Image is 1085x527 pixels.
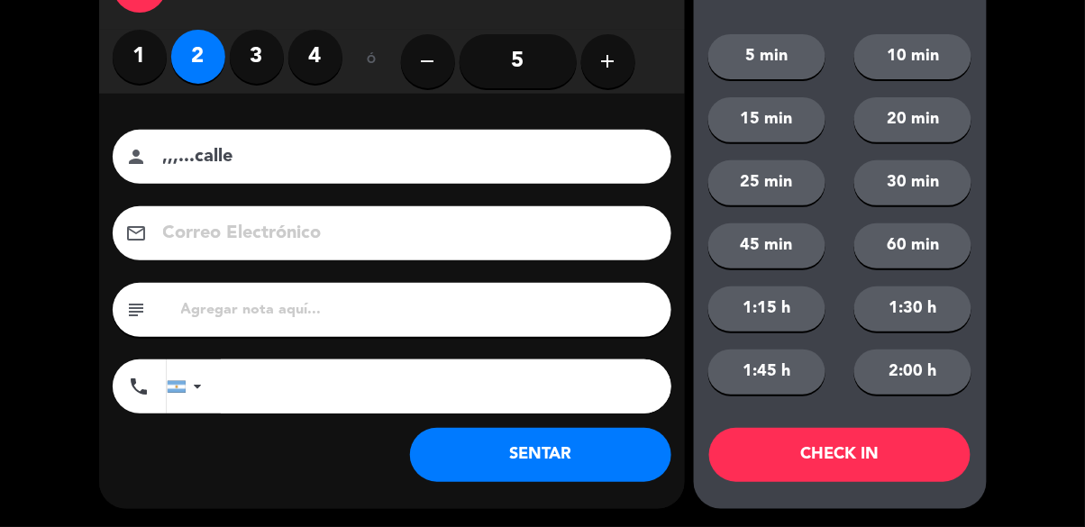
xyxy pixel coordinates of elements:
button: 15 min [708,97,825,142]
button: add [581,34,635,88]
button: SENTAR [410,428,671,482]
button: remove [401,34,455,88]
label: 3 [230,30,284,84]
label: 1 [113,30,167,84]
label: 2 [171,30,225,84]
i: add [597,50,619,72]
button: 1:15 h [708,286,825,332]
button: 1:30 h [854,286,971,332]
i: phone [129,376,150,397]
i: person [126,146,148,168]
i: email [126,223,148,244]
button: 45 min [708,223,825,268]
input: Nombre del cliente [161,141,648,173]
div: Argentina: +54 [168,360,209,413]
button: CHECK IN [709,428,971,482]
button: 20 min [854,97,971,142]
button: 5 min [708,34,825,79]
i: subject [126,299,148,321]
input: Agregar nota aquí... [179,297,658,323]
button: 60 min [854,223,971,268]
button: 1:45 h [708,350,825,395]
i: remove [417,50,439,72]
button: 25 min [708,160,825,205]
div: ó [342,30,401,93]
button: 10 min [854,34,971,79]
button: 30 min [854,160,971,205]
label: 4 [288,30,342,84]
button: 2:00 h [854,350,971,395]
input: Correo Electrónico [161,218,648,250]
